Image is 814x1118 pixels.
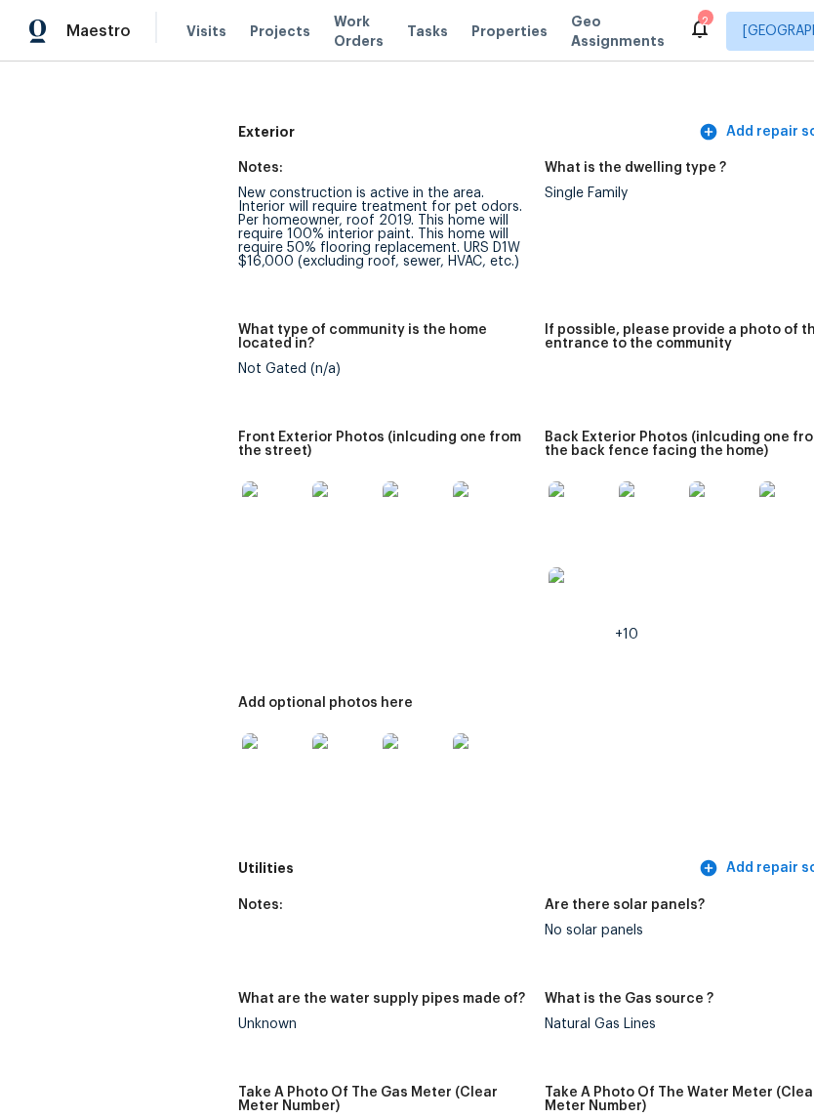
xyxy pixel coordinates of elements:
h5: What type of community is the home located in? [238,323,529,351]
h5: Are there solar panels? [545,898,705,912]
h5: Exterior [238,122,695,143]
h5: Utilities [238,858,695,879]
h5: Add optional photos here [238,696,413,710]
h5: Notes: [238,161,283,175]
span: +10 [615,628,638,642]
span: Maestro [66,21,131,41]
span: Properties [471,21,548,41]
div: New construction is active in the area. Interior will require treatment for pet odors. Per homeow... [238,186,529,269]
h5: Front Exterior Photos (inlcuding one from the street) [238,431,529,458]
div: Not Gated (n/a) [238,362,529,376]
h5: Take A Photo Of The Gas Meter (Clear Meter Number) [238,1086,529,1113]
span: Visits [186,21,226,41]
span: Projects [250,21,310,41]
h5: What is the dwelling type ? [545,161,726,175]
span: Tasks [407,24,448,38]
div: 2 [698,12,712,31]
span: Geo Assignments [571,12,665,51]
div: Unknown [238,1017,529,1031]
span: Work Orders [334,12,384,51]
h5: Notes: [238,898,283,912]
h5: What are the water supply pipes made of? [238,992,525,1006]
h5: What is the Gas source ? [545,992,713,1006]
